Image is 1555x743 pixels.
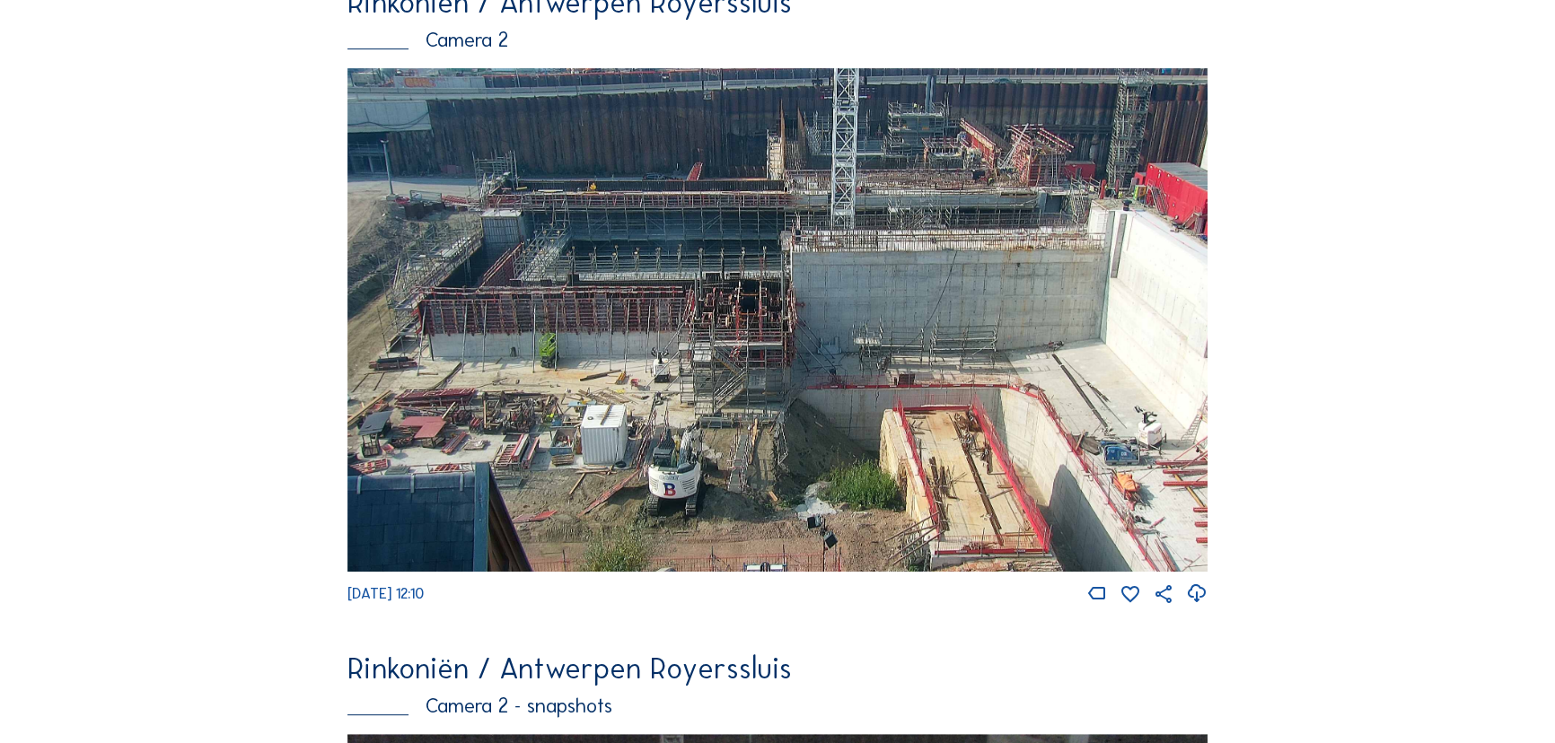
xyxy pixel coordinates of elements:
img: Image [347,68,1208,573]
div: Camera 2 [347,31,1208,51]
span: [DATE] 12:10 [347,585,424,602]
div: Camera 2 - snapshots [347,696,1208,717]
div: Rinkoniën / Antwerpen Royerssluis [347,654,1208,683]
